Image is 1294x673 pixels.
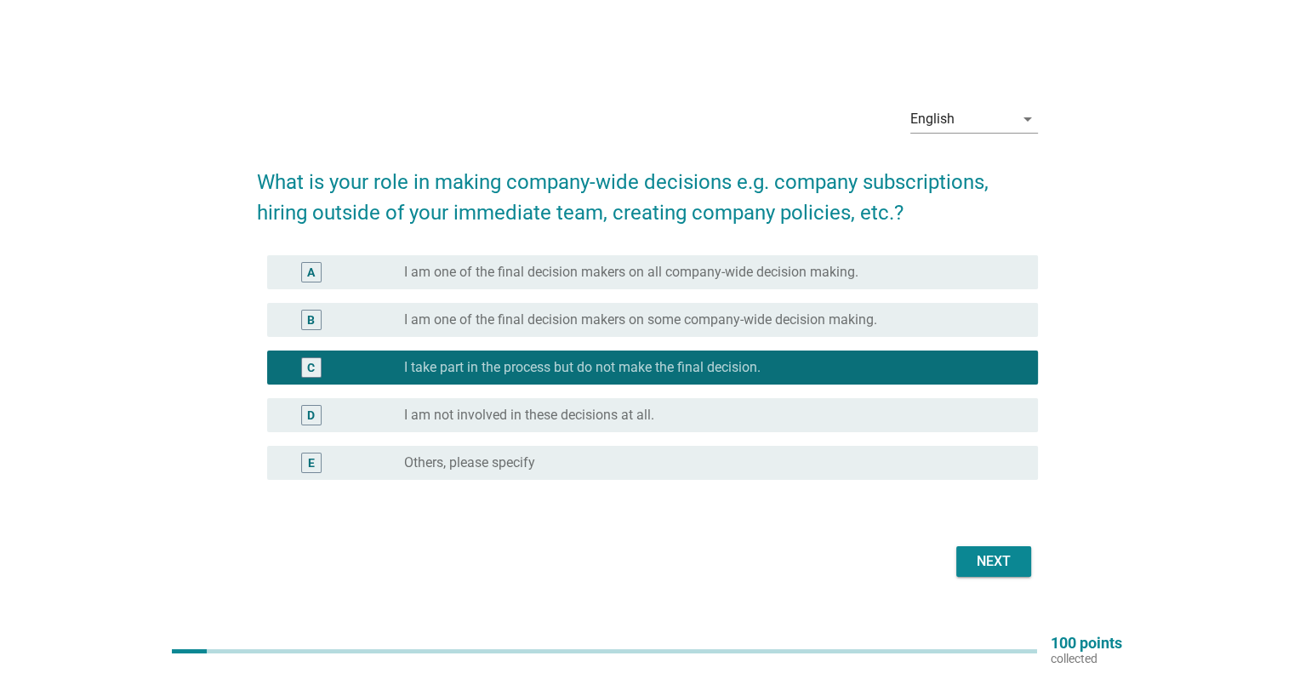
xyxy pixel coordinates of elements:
[307,263,315,281] div: A
[404,407,654,424] label: I am not involved in these decisions at all.
[1018,109,1038,129] i: arrow_drop_down
[307,311,315,328] div: B
[910,111,955,127] div: English
[404,311,877,328] label: I am one of the final decision makers on some company-wide decision making.
[1051,651,1122,666] p: collected
[257,150,1038,228] h2: What is your role in making company-wide decisions e.g. company subscriptions, hiring outside of ...
[404,454,535,471] label: Others, please specify
[307,406,315,424] div: D
[1051,636,1122,651] p: 100 points
[956,546,1031,577] button: Next
[307,358,315,376] div: C
[970,551,1018,572] div: Next
[404,264,858,281] label: I am one of the final decision makers on all company-wide decision making.
[404,359,761,376] label: I take part in the process but do not make the final decision.
[308,453,315,471] div: E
